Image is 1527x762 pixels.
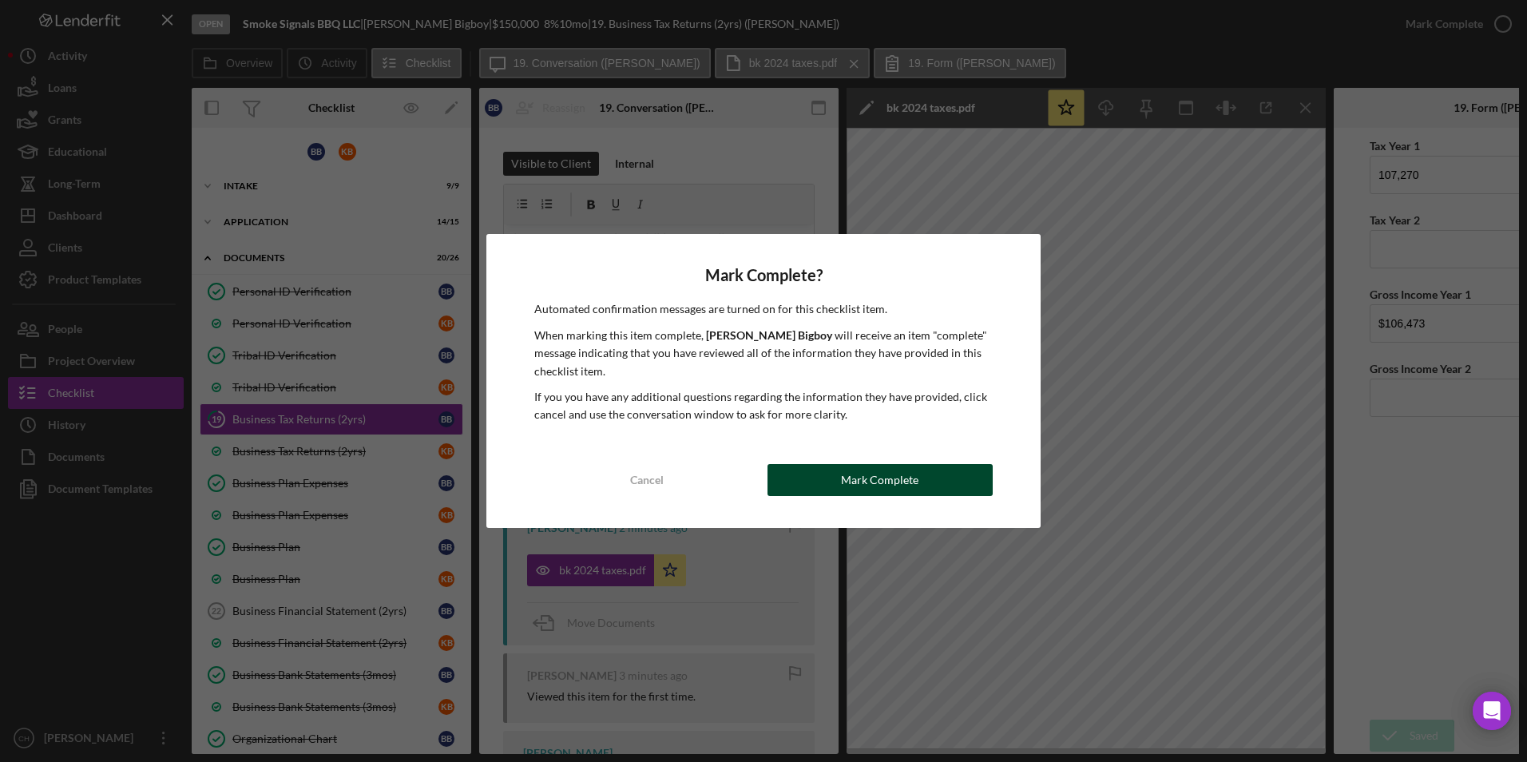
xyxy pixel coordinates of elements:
h4: Mark Complete? [534,266,993,284]
b: [PERSON_NAME] Bigboy [706,328,832,342]
button: Cancel [534,464,760,496]
button: Mark Complete [767,464,993,496]
p: When marking this item complete, will receive an item "complete" message indicating that you have... [534,327,993,380]
div: Cancel [630,464,664,496]
div: Mark Complete [841,464,918,496]
p: Automated confirmation messages are turned on for this checklist item. [534,300,993,318]
div: Open Intercom Messenger [1473,692,1511,730]
p: If you you have any additional questions regarding the information they have provided, click canc... [534,388,993,424]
